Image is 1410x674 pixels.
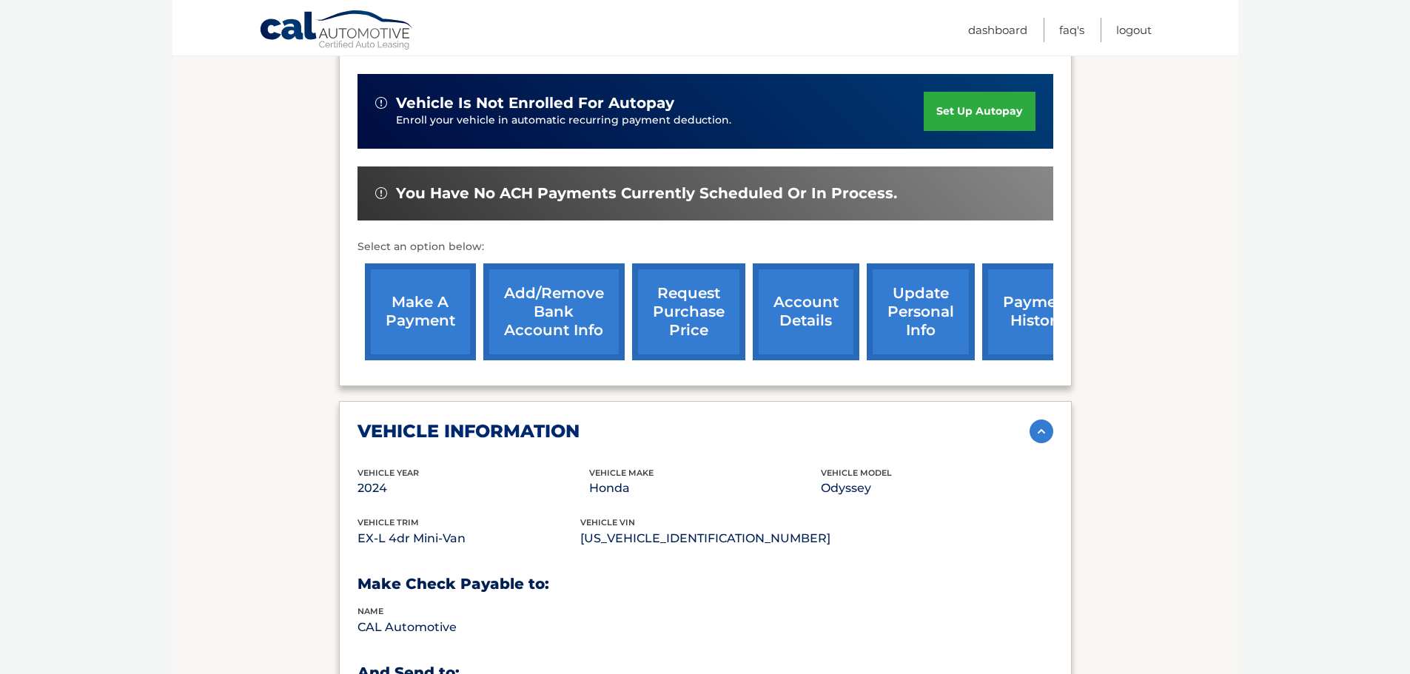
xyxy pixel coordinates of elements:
p: Honda [589,478,821,499]
p: 2024 [357,478,589,499]
h2: vehicle information [357,420,580,442]
a: request purchase price [632,263,745,360]
h3: Make Check Payable to: [357,575,1053,593]
p: [US_VEHICLE_IDENTIFICATION_NUMBER] [580,528,830,549]
span: You have no ACH payments currently scheduled or in process. [396,184,897,203]
a: Cal Automotive [259,10,414,53]
span: name [357,606,383,616]
span: vehicle model [821,468,892,478]
p: Enroll your vehicle in automatic recurring payment deduction. [396,112,924,129]
span: vehicle trim [357,517,419,528]
a: Dashboard [968,18,1027,42]
p: Odyssey [821,478,1053,499]
span: vehicle make [589,468,654,478]
a: update personal info [867,263,975,360]
a: FAQ's [1059,18,1084,42]
a: Add/Remove bank account info [483,263,625,360]
a: account details [753,263,859,360]
p: Select an option below: [357,238,1053,256]
a: Logout [1116,18,1152,42]
a: make a payment [365,263,476,360]
img: accordion-active.svg [1030,419,1053,443]
span: vehicle Year [357,468,419,478]
span: vehicle is not enrolled for autopay [396,94,674,112]
p: CAL Automotive [357,617,589,638]
a: payment history [982,263,1093,360]
img: alert-white.svg [375,187,387,199]
img: alert-white.svg [375,97,387,109]
span: vehicle vin [580,517,635,528]
p: EX-L 4dr Mini-Van [357,528,580,549]
a: set up autopay [924,92,1035,131]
